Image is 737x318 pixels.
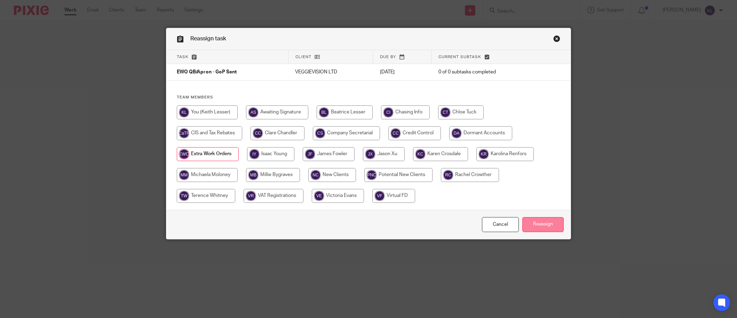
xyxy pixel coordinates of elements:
span: Due by [380,55,396,59]
h4: Team members [177,95,561,100]
a: Close this dialog window [553,35,560,45]
p: VEGGIEVISION LTD [295,69,366,75]
span: Current subtask [438,55,481,59]
span: Task [177,55,189,59]
input: Reassign [522,217,564,232]
span: EWO QB/Apron - GoP Sent [177,70,237,75]
span: Client [295,55,311,59]
p: [DATE] [380,69,425,75]
td: 0 of 0 subtasks completed [431,64,539,81]
span: Reassign task [190,36,226,41]
a: Close this dialog window [482,217,519,232]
